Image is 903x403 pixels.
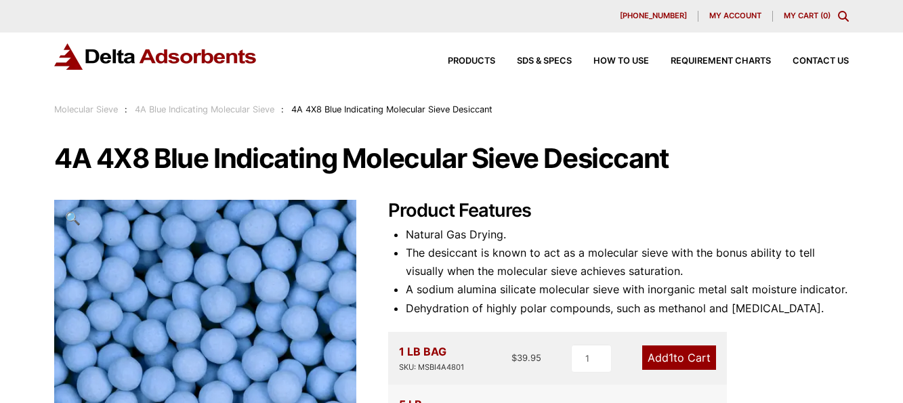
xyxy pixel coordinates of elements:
[388,200,849,222] h2: Product Features
[609,11,698,22] a: [PHONE_NUMBER]
[65,211,81,226] span: 🔍
[406,244,849,280] li: The desiccant is known to act as a molecular sieve with the bonus ability to tell visually when t...
[517,57,572,66] span: SDS & SPECS
[54,104,118,114] a: Molecular Sieve
[671,57,771,66] span: Requirement Charts
[399,343,464,374] div: 1 LB BAG
[406,299,849,318] li: Dehydration of highly polar compounds, such as methanol and [MEDICAL_DATA].
[291,104,492,114] span: 4A 4X8 Blue Indicating Molecular Sieve Desiccant
[135,104,274,114] a: 4A Blue Indicating Molecular Sieve
[793,57,849,66] span: Contact Us
[281,104,284,114] span: :
[406,226,849,244] li: Natural Gas Drying.
[669,351,673,364] span: 1
[771,57,849,66] a: Contact Us
[54,43,257,70] img: Delta Adsorbents
[572,57,649,66] a: How to Use
[511,352,541,363] bdi: 39.95
[426,57,495,66] a: Products
[823,11,828,20] span: 0
[709,12,761,20] span: My account
[511,352,517,363] span: $
[784,11,831,20] a: My Cart (0)
[54,200,91,237] a: View full-screen image gallery
[125,104,127,114] span: :
[399,361,464,374] div: SKU: MSBI4A4801
[620,12,687,20] span: [PHONE_NUMBER]
[698,11,773,22] a: My account
[642,345,716,370] a: Add1to Cart
[406,280,849,299] li: A sodium alumina silicate molecular sieve with inorganic metal salt moisture indicator.
[54,144,849,173] h1: 4A 4X8 Blue Indicating Molecular Sieve Desiccant
[593,57,649,66] span: How to Use
[448,57,495,66] span: Products
[838,11,849,22] div: Toggle Modal Content
[649,57,771,66] a: Requirement Charts
[495,57,572,66] a: SDS & SPECS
